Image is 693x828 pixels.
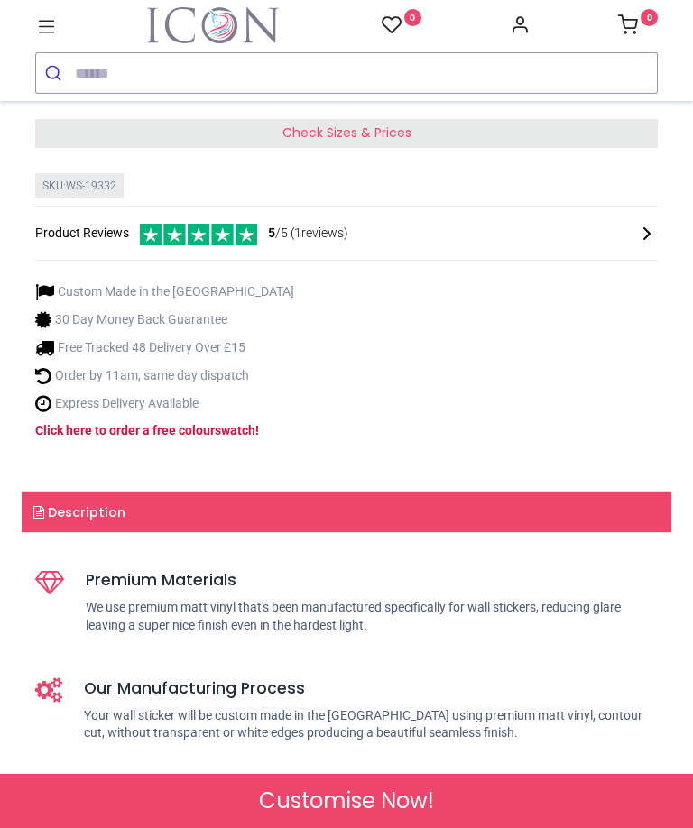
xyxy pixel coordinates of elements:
img: Icon Wall Stickers [147,7,279,43]
span: Customise Now! [259,786,434,816]
li: Custom Made in the [GEOGRAPHIC_DATA] [35,282,294,301]
a: Click here to order a free colour [35,423,215,437]
div: SKU: WS-19332 [35,173,124,199]
li: Express Delivery Available [35,394,294,413]
h5: Our Manufacturing Process [84,677,658,700]
button: Submit [36,53,75,93]
span: 5 [268,225,275,240]
li: 30 Day Money Back Guarantee [35,310,294,329]
div: Product Reviews [35,221,658,245]
a: 0 [618,20,658,34]
a: 0 [382,14,421,37]
span: Check Sizes & Prices [282,124,411,142]
a: Account Info [510,20,530,34]
a: Logo of Icon Wall Stickers [147,7,279,43]
li: Order by 11am, same day dispatch [35,366,294,385]
span: /5 ( 1 reviews) [268,225,348,243]
p: We use premium matt vinyl that's been manufactured specifically for wall stickers, reducing glare... [86,599,658,634]
a: swatch [215,423,255,437]
sup: 0 [404,9,421,26]
li: Free Tracked 48 Delivery Over £15 [35,338,294,357]
p: Your wall sticker will be custom made in the [GEOGRAPHIC_DATA] using premium matt vinyl, contour ... [84,707,658,742]
h5: Premium Materials [86,569,658,592]
sup: 0 [641,9,658,26]
a: ! [255,423,259,437]
a: Description [22,492,671,533]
